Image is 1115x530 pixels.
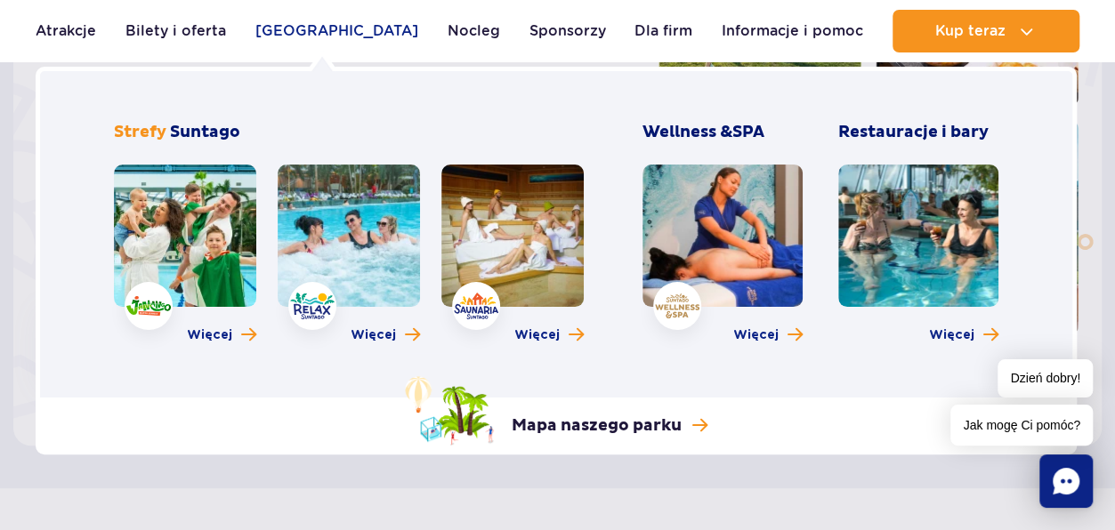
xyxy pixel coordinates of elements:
[36,10,96,52] a: Atrakcje
[187,326,232,344] span: Więcej
[950,405,1093,446] span: Jak mogę Ci pomóc?
[187,326,256,344] a: Więcej o strefie Jamango
[405,376,707,446] a: Mapa naszego parku
[514,326,560,344] span: Więcej
[1039,454,1093,508] div: Chat
[125,10,226,52] a: Bilety i oferta
[838,122,998,143] h3: Restauracje i bary
[351,326,396,344] span: Więcej
[998,359,1093,397] span: Dzień dobry!
[929,326,998,344] a: Więcej o Restauracje i bary
[512,415,682,437] p: Mapa naszego parku
[733,326,779,344] span: Więcej
[722,10,863,52] a: Informacje i pomoc
[642,122,764,142] span: Wellness &
[529,10,605,52] a: Sponsorzy
[255,10,418,52] a: [GEOGRAPHIC_DATA]
[351,326,420,344] a: Więcej o strefie Relax
[893,10,1079,52] button: Kup teraz
[514,326,584,344] a: Więcej o strefie Saunaria
[934,23,1005,39] span: Kup teraz
[733,326,803,344] a: Więcej o Wellness & SPA
[634,10,692,52] a: Dla firm
[448,10,500,52] a: Nocleg
[114,122,166,142] span: Strefy
[170,122,240,142] span: Suntago
[732,122,764,142] span: SPA
[929,326,974,344] span: Więcej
